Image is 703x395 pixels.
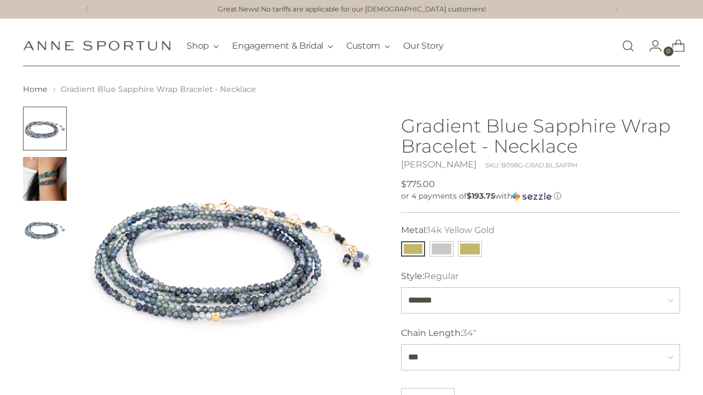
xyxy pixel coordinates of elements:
[640,35,662,57] a: Go to the account page
[467,191,495,201] span: $193.75
[23,84,48,94] a: Home
[427,225,495,235] span: 14k Yellow Gold
[485,161,577,170] div: SKU: B098G-GRAD.BL.SAPPH
[23,84,679,95] nav: breadcrumbs
[403,34,443,58] a: Our Story
[232,34,333,58] button: Engagement & Bridal
[401,270,458,283] label: Style:
[401,327,477,340] label: Chain Length:
[617,35,639,57] a: Open search modal
[401,224,495,237] label: Metal:
[23,207,67,251] button: Change image to image 3
[23,157,67,201] button: Change image to image 2
[23,107,67,150] button: Change image to image 1
[23,40,171,51] a: Anne Sportun Fine Jewellery
[346,34,390,58] button: Custom
[512,191,551,201] img: Sezzle
[61,84,256,94] span: Gradient Blue Sapphire Wrap Bracelet - Necklace
[401,241,425,257] button: 14k Yellow Gold
[462,328,477,338] span: 34"
[429,241,454,257] button: 14k White Gold
[401,115,679,156] h1: Gradient Blue Sapphire Wrap Bracelet - Necklace
[663,35,685,57] a: Open cart modal
[664,47,673,56] span: 0
[401,159,477,170] a: [PERSON_NAME]
[218,4,486,15] a: Great News! No tariffs are applicable for our [DEMOGRAPHIC_DATA] customers!
[424,271,458,281] span: Regular
[401,191,679,201] div: or 4 payments of$193.75withSezzle Click to learn more about Sezzle
[187,34,219,58] button: Shop
[401,178,435,191] span: $775.00
[458,241,482,257] button: 18k Yellow Gold
[401,191,679,201] div: or 4 payments of with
